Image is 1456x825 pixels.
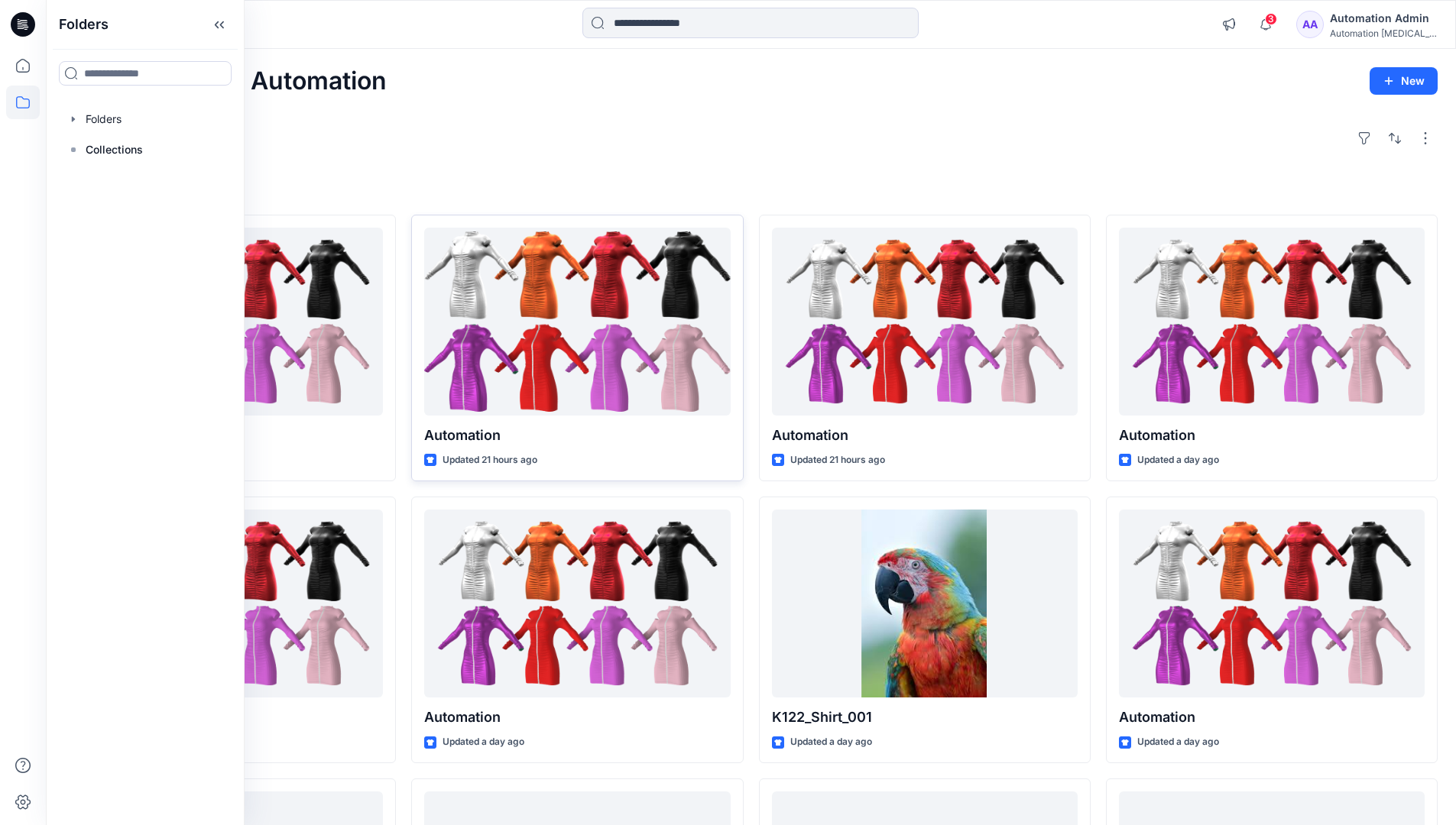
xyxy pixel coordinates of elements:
div: AA [1296,11,1324,38]
a: Automation [1119,228,1425,416]
button: New [1370,67,1438,95]
a: Automation [424,510,730,698]
p: Updated 21 hours ago [790,452,885,468]
a: Automation [772,228,1078,416]
div: Automation [MEDICAL_DATA]... [1330,27,1437,39]
p: Automation [1119,425,1425,446]
a: K122_Shirt_001 [772,510,1078,698]
h4: Styles [64,181,1438,199]
p: Automation [424,707,730,728]
p: K122_Shirt_001 [772,707,1078,728]
p: Automation [1119,707,1425,728]
p: Updated a day ago [1137,452,1219,468]
p: Collections [86,141,143,159]
span: 3 [1265,13,1277,25]
a: Automation [1119,510,1425,698]
div: Automation Admin [1330,9,1437,27]
p: Automation [772,425,1078,446]
p: Updated a day ago [443,734,524,750]
a: Automation [424,228,730,416]
p: Updated a day ago [790,734,872,750]
p: Updated 21 hours ago [443,452,537,468]
p: Automation [424,425,730,446]
p: Updated a day ago [1137,734,1219,750]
